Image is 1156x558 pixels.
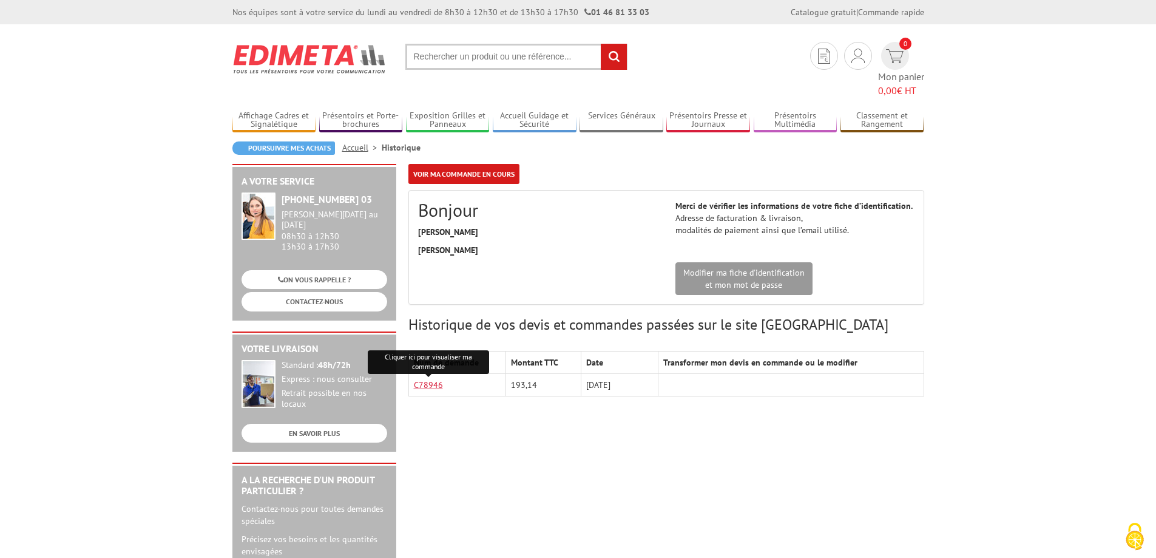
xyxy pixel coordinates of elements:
[1114,517,1156,558] button: Cookies (fenêtre modale)
[368,350,489,375] div: Cliquer ici pour visualiser ma commande
[878,70,924,98] span: Mon panier
[878,84,924,98] span: € HT
[232,141,335,155] a: Poursuivre mes achats
[282,374,387,385] div: Express : nous consulter
[791,7,856,18] a: Catalogue gratuit
[408,317,924,333] h3: Historique de vos devis et commandes passées sur le site [GEOGRAPHIC_DATA]
[232,6,649,18] div: Nos équipes sont à votre service du lundi au vendredi de 8h30 à 12h30 et de 13h30 à 17h30
[242,192,275,240] img: widget-service.jpg
[899,38,911,50] span: 0
[658,352,924,374] th: Transformer mon devis en commande ou le modifier
[414,379,443,390] a: C78946
[319,111,403,131] a: Présentoirs et Porte-brochures
[242,503,387,527] p: Contactez-nous pour toutes demandes spéciales
[506,352,581,374] th: Montant TTC
[840,111,924,131] a: Classement et Rangement
[242,424,387,443] a: EN SAVOIR PLUS
[242,475,387,496] h2: A la recherche d'un produit particulier ?
[675,200,913,211] strong: Merci de vérifier les informations de votre fiche d’identification.
[282,209,387,251] div: 08h30 à 12h30 13h30 à 17h30
[282,193,372,205] strong: [PHONE_NUMBER] 03
[601,44,627,70] input: rechercher
[318,359,351,370] strong: 48h/72h
[878,84,897,97] span: 0,00
[242,360,275,408] img: widget-livraison.jpg
[242,270,387,289] a: ON VOUS RAPPELLE ?
[405,44,627,70] input: Rechercher un produit ou une référence...
[791,6,924,18] div: |
[581,352,658,374] th: Date
[675,200,914,236] p: Adresse de facturation & livraison, modalités de paiement ainsi que l’email utilisé.
[584,7,649,18] strong: 01 46 81 33 03
[581,374,658,396] td: [DATE]
[242,292,387,311] a: CONTACTEZ-NOUS
[580,111,663,131] a: Services Généraux
[282,209,387,230] div: [PERSON_NAME][DATE] au [DATE]
[851,49,865,63] img: devis rapide
[282,388,387,410] div: Retrait possible en nos locaux
[418,245,478,256] strong: [PERSON_NAME]
[754,111,837,131] a: Présentoirs Multimédia
[406,111,490,131] a: Exposition Grilles et Panneaux
[675,262,813,295] a: Modifier ma fiche d'identificationet mon mot de passe
[1120,522,1150,552] img: Cookies (fenêtre modale)
[232,36,387,81] img: Edimeta
[382,141,421,154] li: Historique
[342,142,382,153] a: Accueil
[408,164,519,184] a: Voir ma commande en cours
[493,111,576,131] a: Accueil Guidage et Sécurité
[418,226,478,237] strong: [PERSON_NAME]
[886,49,904,63] img: devis rapide
[878,42,924,98] a: devis rapide 0 Mon panier 0,00€ HT
[858,7,924,18] a: Commande rapide
[242,344,387,355] h2: Votre livraison
[506,374,581,396] td: 193,14
[242,176,387,187] h2: A votre service
[818,49,830,64] img: devis rapide
[666,111,750,131] a: Présentoirs Presse et Journaux
[232,111,316,131] a: Affichage Cadres et Signalétique
[418,200,657,220] h2: Bonjour
[242,533,387,557] p: Précisez vos besoins et les quantités envisagées
[282,360,387,371] div: Standard :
